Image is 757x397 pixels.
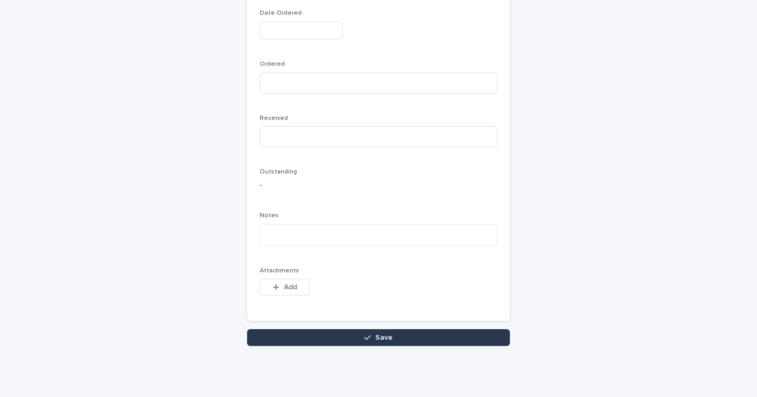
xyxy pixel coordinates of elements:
[260,169,297,175] span: Outstanding
[260,115,288,121] span: Received
[260,10,302,16] span: Date Ordered
[260,212,279,219] span: Notes
[375,334,393,341] span: Save
[247,329,510,346] button: Save
[284,283,297,291] span: Add
[260,61,285,67] span: Ordered
[260,180,497,191] p: -
[260,279,310,296] button: Add
[260,268,299,274] span: Attachments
